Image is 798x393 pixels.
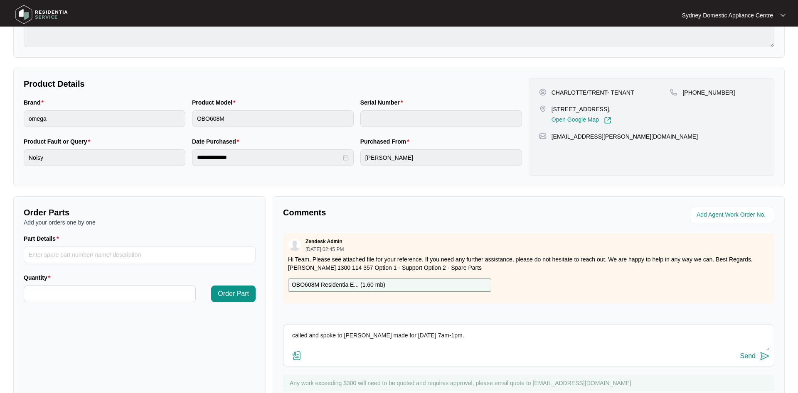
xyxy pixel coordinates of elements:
[781,13,786,17] img: dropdown arrow
[552,88,634,97] p: CHARLOTTE/TRENT- TENANT
[740,351,770,362] button: Send
[197,153,341,162] input: Date Purchased
[539,132,547,140] img: map-pin
[24,110,185,127] input: Brand
[760,351,770,361] img: send-icon.svg
[288,239,301,251] img: user.svg
[604,117,611,124] img: Link-External
[12,2,71,27] img: residentia service logo
[360,98,406,107] label: Serial Number
[24,247,256,263] input: Part Details
[24,207,256,218] p: Order Parts
[670,88,677,96] img: map-pin
[292,281,385,290] p: OBO608M Residentia E... ( 1.60 mb )
[539,88,547,96] img: user-pin
[360,149,522,166] input: Purchased From
[288,255,769,272] p: Hi Team, Please see attached file for your reference. If you need any further assistance, please ...
[552,132,698,141] p: [EMAIL_ADDRESS][PERSON_NAME][DOMAIN_NAME]
[24,98,47,107] label: Brand
[305,238,342,245] p: Zendesk Admin
[24,286,195,302] input: Quantity
[192,98,239,107] label: Product Model
[360,110,522,127] input: Serial Number
[552,105,611,113] p: [STREET_ADDRESS],
[192,137,242,146] label: Date Purchased
[24,234,62,243] label: Part Details
[697,210,769,220] input: Add Agent Work Order No.
[290,379,770,387] p: Any work exceeding $300 will need to be quoted and requires approval, please email quote to [EMAI...
[211,286,256,302] button: Order Part
[552,117,611,124] a: Open Google Map
[539,105,547,112] img: map-pin
[740,352,756,360] div: Send
[283,207,523,218] p: Comments
[682,11,773,20] p: Sydney Domestic Appliance Centre
[24,218,256,227] p: Add your orders one by one
[218,289,249,299] span: Order Part
[24,137,94,146] label: Product Fault or Query
[305,247,344,252] p: [DATE] 02:45 PM
[24,78,522,90] p: Product Details
[192,110,354,127] input: Product Model
[24,273,54,282] label: Quantity
[292,351,302,361] img: file-attachment-doc.svg
[360,137,413,146] label: Purchased From
[682,88,735,97] p: [PHONE_NUMBER]
[24,149,185,166] input: Product Fault or Query
[288,329,770,351] textarea: called and spoke to [PERSON_NAME] made for [DATE] 7am-1pm.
